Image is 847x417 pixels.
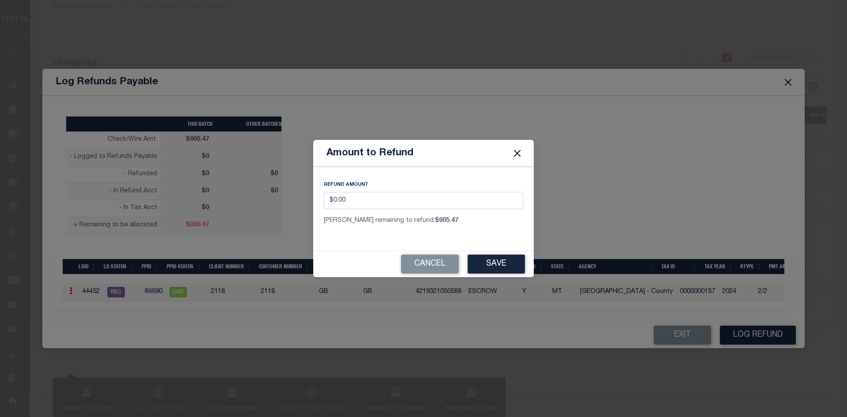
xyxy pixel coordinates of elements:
label: $905.47 [435,216,458,226]
button: Close [512,147,523,159]
label: REFUND AMOUNT [324,181,368,189]
button: Cancel [401,255,459,274]
label: [PERSON_NAME] remaining to refund: [324,216,435,229]
h5: Amount to Refund [326,147,413,159]
input: $ [324,192,523,209]
button: Save [468,255,525,274]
